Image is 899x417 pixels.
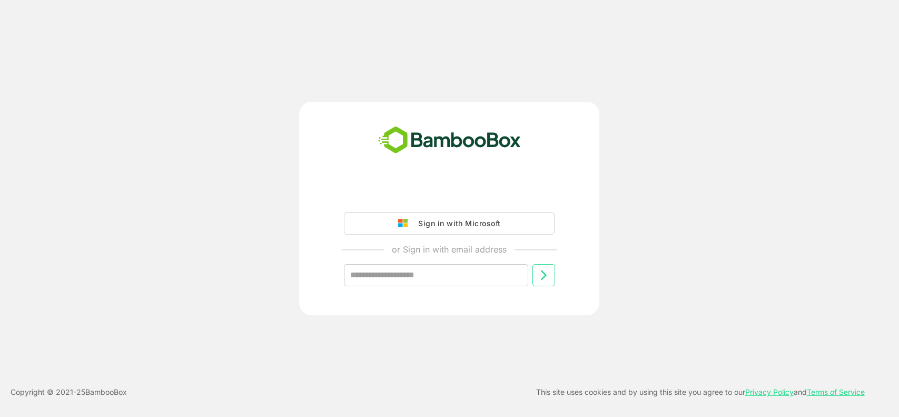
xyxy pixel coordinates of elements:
[745,387,794,396] a: Privacy Policy
[11,386,127,399] p: Copyright © 2021- 25 BambooBox
[536,386,865,399] p: This site uses cookies and by using this site you agree to our and
[413,217,500,230] div: Sign in with Microsoft
[392,243,507,256] p: or Sign in with email address
[398,219,413,228] img: google
[807,387,865,396] a: Terms of Service
[372,123,527,158] img: bamboobox
[344,212,555,235] button: Sign in with Microsoft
